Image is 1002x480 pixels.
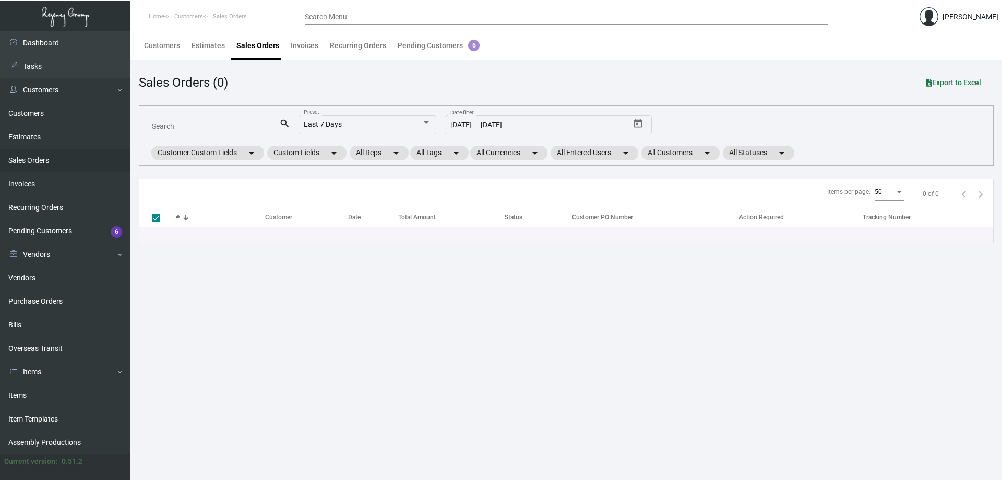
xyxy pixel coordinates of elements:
[265,213,292,222] div: Customer
[956,185,972,202] button: Previous page
[739,213,784,222] div: Action Required
[139,73,228,92] div: Sales Orders (0)
[4,456,57,467] div: Current version:
[776,147,788,159] mat-icon: arrow_drop_down
[267,146,347,160] mat-chip: Custom Fields
[245,147,258,159] mat-icon: arrow_drop_down
[827,187,870,196] div: Items per page:
[265,213,348,222] div: Customer
[926,78,981,87] span: Export to Excel
[920,7,938,26] img: admin@bootstrapmaster.com
[398,213,505,222] div: Total Amount
[875,189,904,196] mat-select: Items per page:
[551,146,638,160] mat-chip: All Entered Users
[330,40,386,51] div: Recurring Orders
[572,213,739,222] div: Customer PO Number
[923,189,939,198] div: 0 of 0
[875,188,882,195] span: 50
[572,213,633,222] div: Customer PO Number
[470,146,547,160] mat-chip: All Currencies
[505,213,522,222] div: Status
[450,147,462,159] mat-icon: arrow_drop_down
[192,40,225,51] div: Estimates
[151,146,264,160] mat-chip: Customer Custom Fields
[529,147,541,159] mat-icon: arrow_drop_down
[943,11,998,22] div: [PERSON_NAME]
[144,40,180,51] div: Customers
[723,146,794,160] mat-chip: All Statuses
[398,213,436,222] div: Total Amount
[348,213,361,222] div: Date
[450,121,472,130] input: Start date
[474,121,479,130] span: –
[62,456,82,467] div: 0.51.2
[174,13,203,20] span: Customers
[481,121,568,130] input: End date
[641,146,720,160] mat-chip: All Customers
[918,73,989,92] button: Export to Excel
[630,115,647,132] button: Open calendar
[176,213,265,222] div: #
[739,213,863,222] div: Action Required
[291,40,318,51] div: Invoices
[348,213,398,222] div: Date
[279,118,290,130] mat-icon: search
[149,13,164,20] span: Home
[304,120,342,128] span: Last 7 Days
[410,146,469,160] mat-chip: All Tags
[505,213,566,222] div: Status
[236,40,279,51] div: Sales Orders
[350,146,409,160] mat-chip: All Reps
[701,147,713,159] mat-icon: arrow_drop_down
[863,213,911,222] div: Tracking Number
[390,147,402,159] mat-icon: arrow_drop_down
[398,40,480,51] div: Pending Customers
[213,13,247,20] span: Sales Orders
[176,213,180,222] div: #
[863,213,993,222] div: Tracking Number
[619,147,632,159] mat-icon: arrow_drop_down
[972,185,989,202] button: Next page
[328,147,340,159] mat-icon: arrow_drop_down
